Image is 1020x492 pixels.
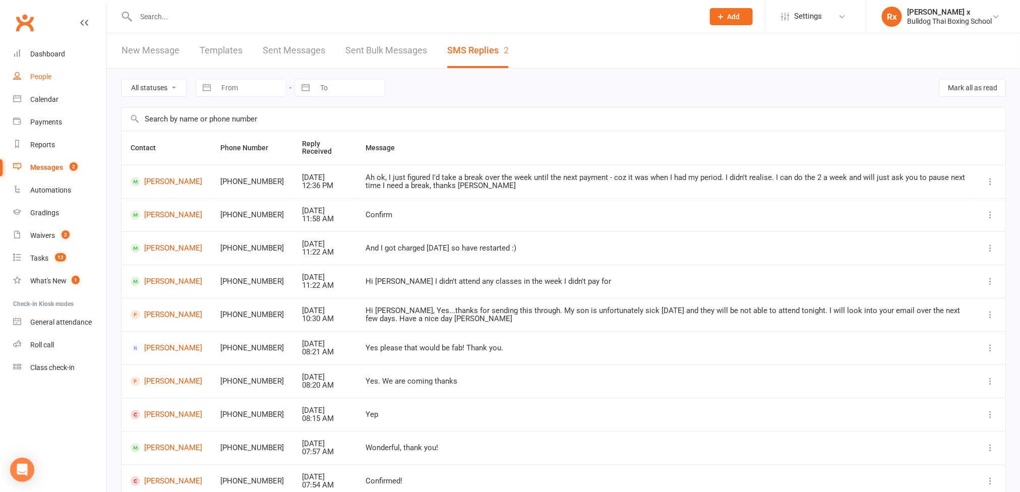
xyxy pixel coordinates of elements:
button: Add [710,8,753,25]
a: Gradings [13,202,106,224]
span: 12 [55,253,66,262]
div: [PHONE_NUMBER] [220,444,284,452]
a: Messages 2 [13,156,106,179]
div: [DATE] [302,373,347,382]
a: General attendance kiosk mode [13,311,106,334]
a: Payments [13,111,106,134]
th: Contact [122,131,211,165]
span: 2 [62,230,70,239]
div: [PHONE_NUMBER] [220,244,284,253]
a: Clubworx [12,10,37,35]
div: Wonderful, thank you! [366,444,966,452]
a: [PERSON_NAME] [131,377,202,386]
div: [PHONE_NUMBER] [220,477,284,485]
a: Sent Messages [263,33,325,68]
div: [PHONE_NUMBER] [220,311,284,319]
a: [PERSON_NAME] [131,410,202,419]
div: Bulldog Thai Boxing School [907,17,992,26]
div: People [30,73,51,81]
div: [DATE] [302,306,347,315]
div: Gradings [30,209,59,217]
div: Payments [30,118,62,126]
div: Roll call [30,341,54,349]
div: Calendar [30,95,58,103]
div: Confirmed! [366,477,966,485]
div: 2 [504,45,509,55]
div: Messages [30,163,63,171]
div: 08:21 AM [302,348,347,356]
a: [PERSON_NAME] [131,210,202,220]
div: Tasks [30,254,48,262]
a: Automations [13,179,106,202]
div: Automations [30,186,71,194]
input: To [315,79,385,96]
div: [DATE] [302,240,347,249]
span: Settings [794,5,822,28]
a: Calendar [13,88,106,111]
div: What's New [30,277,67,285]
div: Yes. We are coming thanks [366,377,966,386]
div: Open Intercom Messenger [10,458,34,482]
a: Reports [13,134,106,156]
div: 12:36 PM [302,181,347,190]
div: [PHONE_NUMBER] [220,410,284,419]
div: [DATE] [302,273,347,282]
div: Yep [366,410,966,419]
th: Phone Number [211,131,293,165]
a: What's New1 [13,270,106,292]
input: From [216,79,286,96]
a: [PERSON_NAME] [131,310,202,320]
div: 11:58 AM [302,215,347,223]
input: Search by name or phone number [122,107,1005,131]
div: Hi [PERSON_NAME] I didn't attend any classes in the week I didn't pay for [366,277,966,286]
span: 2 [70,162,78,171]
a: [PERSON_NAME] [131,277,202,286]
div: Confirm [366,211,966,219]
a: Templates [200,33,243,68]
div: [DATE] [302,340,347,348]
div: Class check-in [30,363,75,372]
div: Reports [30,141,55,149]
a: [PERSON_NAME] [131,243,202,253]
th: Reply Received [293,131,356,165]
div: 08:15 AM [302,414,347,423]
div: Hi [PERSON_NAME], Yes...thanks for sending this through. My son is unfortunately sick [DATE] and ... [366,306,966,323]
div: Waivers [30,231,55,239]
a: [PERSON_NAME] [131,476,202,486]
div: [DATE] [302,207,347,215]
div: 11:22 AM [302,248,347,257]
div: [DATE] [302,473,347,481]
div: [PHONE_NUMBER] [220,344,284,352]
div: General attendance [30,318,92,326]
th: Message [356,131,975,165]
div: [PHONE_NUMBER] [220,177,284,186]
span: 1 [72,276,80,284]
div: Yes please that would be fab! Thank you. [366,344,966,352]
div: Rx [882,7,902,27]
a: [PERSON_NAME] [131,443,202,453]
a: Tasks 12 [13,247,106,270]
a: Class kiosk mode [13,356,106,379]
div: [DATE] [302,440,347,448]
div: [PHONE_NUMBER] [220,211,284,219]
div: [PHONE_NUMBER] [220,377,284,386]
a: Waivers 2 [13,224,106,247]
a: Sent Bulk Messages [345,33,427,68]
div: And I got charged [DATE] so have restarted :) [366,244,966,253]
div: 08:20 AM [302,381,347,390]
div: 07:54 AM [302,481,347,489]
div: [DATE] [302,173,347,182]
div: 07:57 AM [302,448,347,456]
div: 10:30 AM [302,315,347,323]
div: Dashboard [30,50,65,58]
div: [PHONE_NUMBER] [220,277,284,286]
div: Ah ok, I just figured I'd take a break over the week until the next payment - coz it was when I h... [366,173,966,190]
a: People [13,66,106,88]
div: [DATE] [302,406,347,415]
a: Dashboard [13,43,106,66]
div: 11:22 AM [302,281,347,290]
button: Mark all as read [939,79,1006,97]
span: Add [728,13,740,21]
a: [PERSON_NAME] [131,343,202,353]
a: Roll call [13,334,106,356]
